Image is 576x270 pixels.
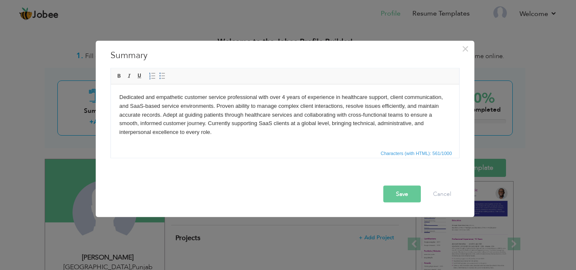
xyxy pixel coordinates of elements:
[125,71,134,80] a: Italic
[111,84,459,147] iframe: Rich Text Editor, summaryEditor
[379,149,455,157] div: Statistics
[462,41,469,56] span: ×
[459,42,472,55] button: Close
[158,71,167,80] a: Insert/Remove Bulleted List
[383,185,421,202] button: Save
[425,185,460,202] button: Cancel
[379,149,454,157] span: Characters (with HTML): 561/1000
[115,71,124,80] a: Bold
[110,49,460,61] h3: Summary
[135,71,144,80] a: Underline
[148,71,157,80] a: Insert/Remove Numbered List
